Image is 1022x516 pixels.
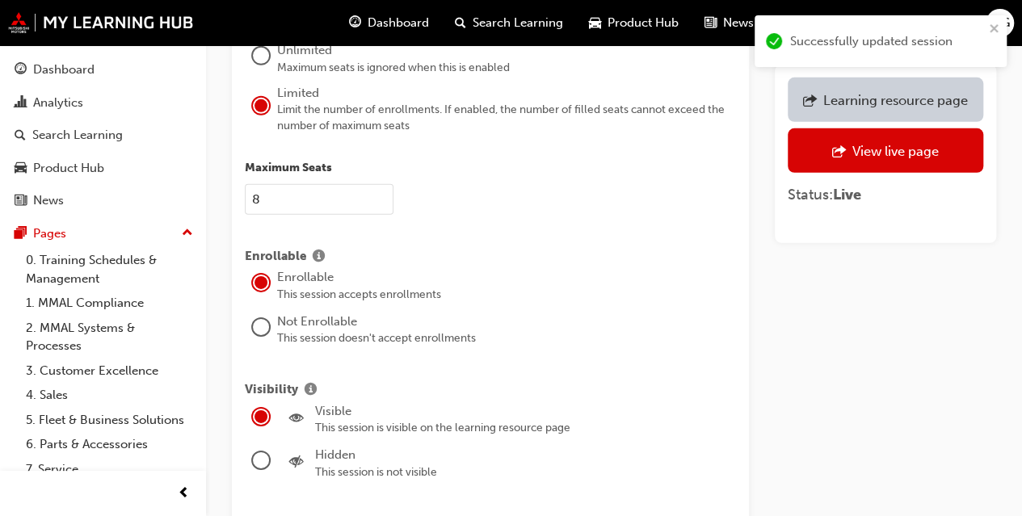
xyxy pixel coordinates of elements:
[336,6,442,40] a: guage-iconDashboard
[833,186,861,203] span: Live
[19,408,200,433] a: 5. Fleet & Business Solutions
[788,128,983,173] a: View live page
[6,88,200,118] a: Analytics
[19,248,200,291] a: 0. Training Schedules & Management
[15,128,26,143] span: search-icon
[723,14,754,32] span: News
[349,13,361,33] span: guage-icon
[290,413,302,427] span: eye-icon
[178,484,190,504] span: prev-icon
[245,380,298,401] span: Visibility
[767,6,844,40] a: pages-iconPages
[6,55,200,85] a: Dashboard
[989,22,1000,40] button: close
[442,6,576,40] a: search-iconSearch Learning
[6,219,200,249] button: Pages
[19,457,200,482] a: 7. Service
[315,402,736,421] div: Visible
[277,330,736,346] div: This session doesn't accept enrollments
[19,432,200,457] a: 6. Parts & Accessories
[790,32,984,51] div: Successfully updated session
[589,13,601,33] span: car-icon
[15,63,27,78] span: guage-icon
[298,380,323,401] button: Show info
[852,143,939,159] div: View live page
[33,224,66,243] div: Pages
[290,456,302,471] span: noeye-icon
[306,247,331,267] button: Show info
[788,78,983,122] a: Learning resource page
[986,9,1014,37] button: WG
[33,61,95,79] div: Dashboard
[8,12,194,33] img: mmal
[277,84,736,103] div: Limited
[277,102,736,133] div: Limit the number of enrollments. If enabled, the number of filled seats cannot exceed the number ...
[277,60,736,76] div: Maximum seats is ignored when this is enabled
[6,186,200,216] a: News
[315,446,736,464] div: Hidden
[823,92,968,108] div: Learning resource page
[704,13,717,33] span: news-icon
[15,96,27,111] span: chart-icon
[15,227,27,241] span: pages-icon
[277,313,736,331] div: Not Enrollable
[6,153,200,183] a: Product Hub
[6,120,200,150] a: Search Learning
[368,14,429,32] span: Dashboard
[277,287,736,303] div: This session accepts enrollments
[315,420,736,436] div: This session is visible on the learning resource page
[608,14,679,32] span: Product Hub
[6,52,200,219] button: DashboardAnalyticsSearch LearningProduct HubNews
[313,250,325,265] span: info-icon
[33,191,64,210] div: News
[692,6,767,40] a: news-iconNews
[19,291,200,316] a: 1. MMAL Compliance
[245,247,306,267] span: Enrollable
[33,94,83,112] div: Analytics
[473,14,563,32] span: Search Learning
[245,159,736,178] p: Maximum Seats
[15,194,27,208] span: news-icon
[305,384,317,398] span: info-icon
[803,94,817,110] span: outbound-icon
[576,6,692,40] a: car-iconProduct Hub
[19,359,200,384] a: 3. Customer Excellence
[788,186,983,204] div: Status:
[15,162,27,176] span: car-icon
[182,223,193,244] span: up-icon
[315,464,736,480] div: This session is not visible
[277,41,736,60] div: Unlimited
[277,268,736,287] div: Enrollable
[19,383,200,408] a: 4. Sales
[19,316,200,359] a: 2. MMAL Systems & Processes
[832,145,846,161] span: outbound-icon
[33,159,104,178] div: Product Hub
[455,13,466,33] span: search-icon
[32,126,123,145] div: Search Learning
